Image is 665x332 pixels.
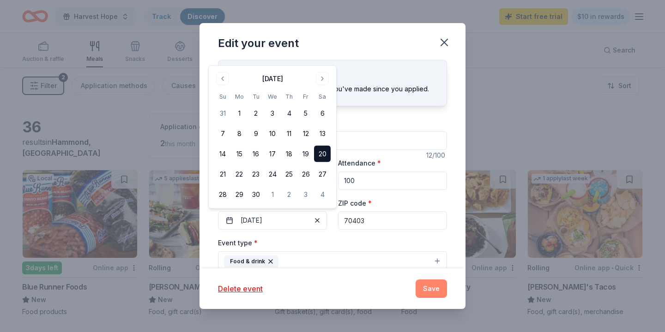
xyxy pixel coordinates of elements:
[248,105,264,122] button: 2
[297,125,314,142] button: 12
[231,146,248,162] button: 15
[264,92,281,101] th: Wednesday
[314,166,331,183] button: 27
[216,72,229,85] button: Go to previous month
[281,146,297,162] button: 18
[281,186,297,203] button: 2
[231,92,248,101] th: Monday
[231,125,248,142] button: 8
[214,186,231,203] button: 28
[297,92,314,101] th: Friday
[338,199,372,208] label: ZIP code
[426,150,447,161] div: 12 /100
[214,92,231,101] th: Sunday
[338,172,447,190] input: 20
[248,92,264,101] th: Tuesday
[224,255,278,267] div: Food & drink
[262,73,283,84] div: [DATE]
[338,211,447,230] input: 12345 (U.S. only)
[416,279,447,298] button: Save
[264,146,281,162] button: 17
[297,186,314,203] button: 3
[264,105,281,122] button: 3
[314,146,331,162] button: 20
[248,166,264,183] button: 23
[316,72,329,85] button: Go to next month
[314,105,331,122] button: 6
[297,146,314,162] button: 19
[248,186,264,203] button: 30
[218,211,327,230] button: [DATE]
[297,105,314,122] button: 5
[248,146,264,162] button: 16
[297,166,314,183] button: 26
[218,36,299,51] div: Edit your event
[214,125,231,142] button: 7
[281,166,297,183] button: 25
[248,125,264,142] button: 9
[231,186,248,203] button: 29
[218,283,263,294] button: Delete event
[314,125,331,142] button: 13
[214,166,231,183] button: 21
[281,105,297,122] button: 4
[338,159,381,168] label: Attendance
[231,105,248,122] button: 1
[231,166,248,183] button: 22
[218,238,258,248] label: Event type
[314,186,331,203] button: 4
[214,105,231,122] button: 31
[214,146,231,162] button: 14
[264,125,281,142] button: 10
[264,166,281,183] button: 24
[281,92,297,101] th: Thursday
[281,125,297,142] button: 11
[264,186,281,203] button: 1
[218,251,447,272] button: Food & drink
[314,92,331,101] th: Saturday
